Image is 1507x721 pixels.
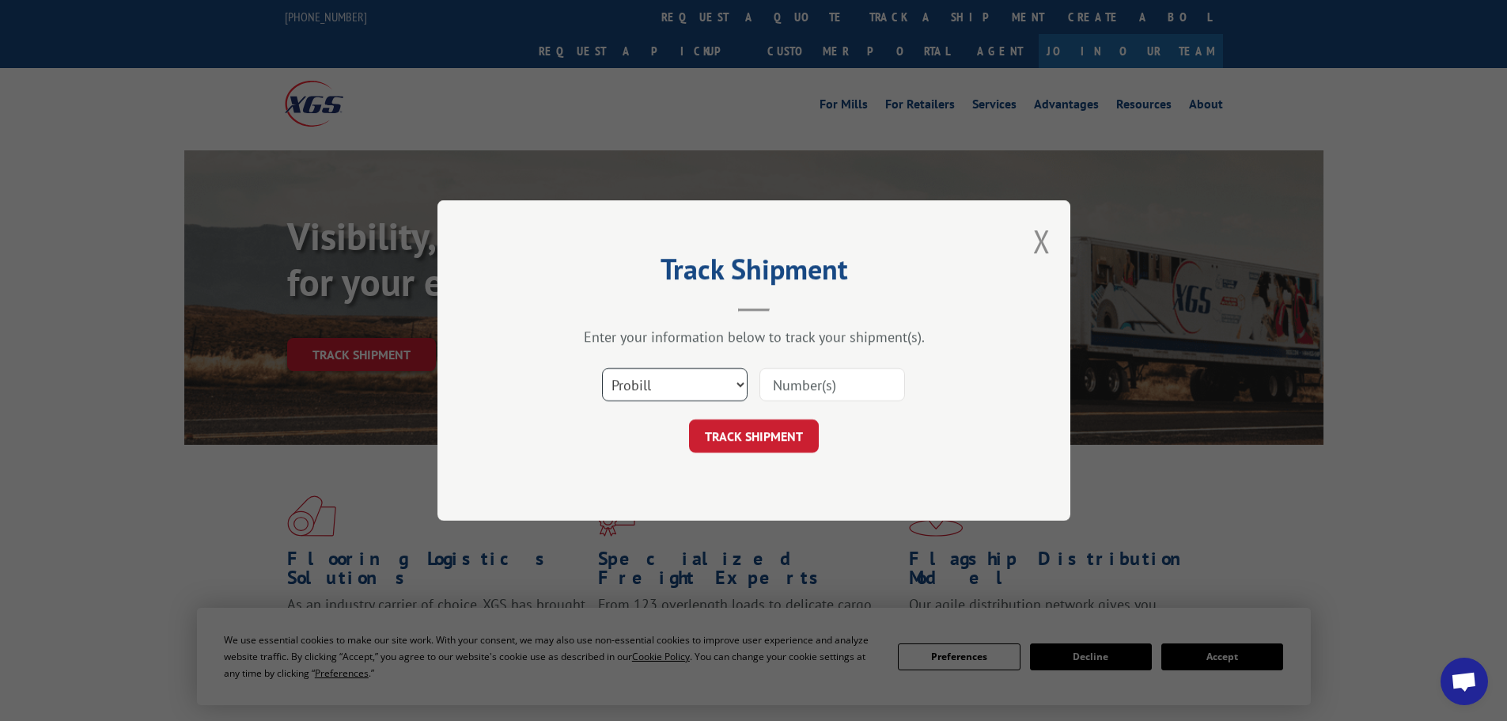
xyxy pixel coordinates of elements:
[517,258,991,288] h2: Track Shipment
[759,368,905,401] input: Number(s)
[517,328,991,346] div: Enter your information below to track your shipment(s).
[689,419,819,453] button: TRACK SHIPMENT
[1033,220,1051,262] button: Close modal
[1441,658,1488,705] div: Open chat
